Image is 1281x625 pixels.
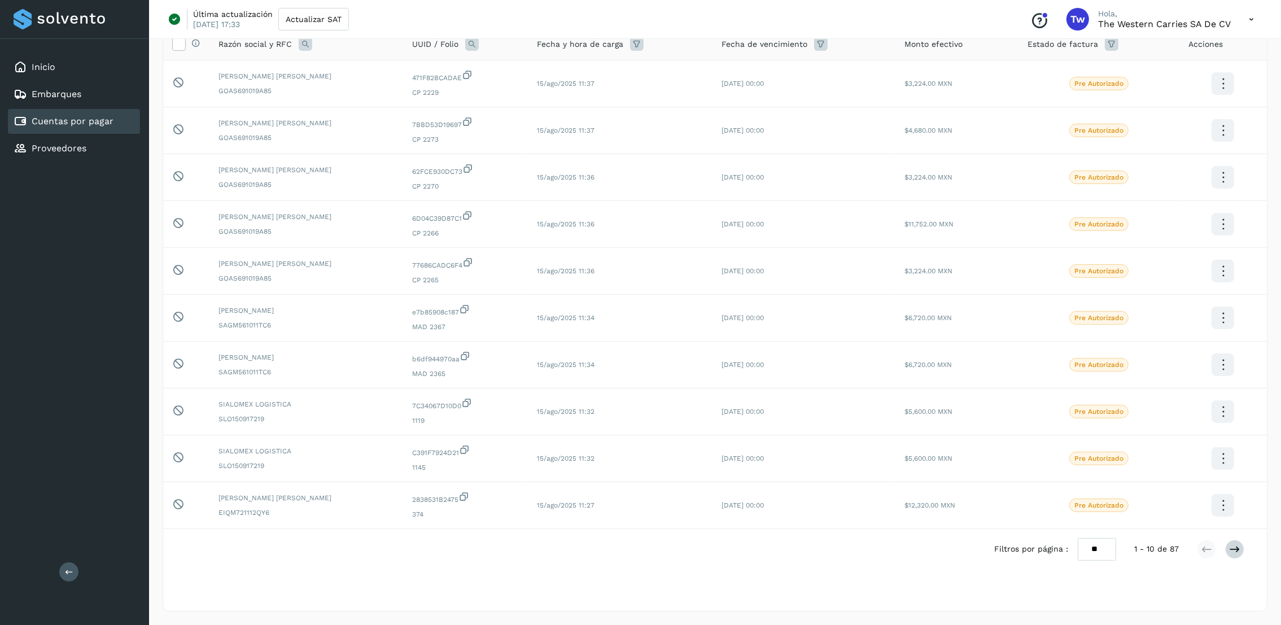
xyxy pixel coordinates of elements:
[537,454,594,462] span: 15/ago/2025 11:32
[412,369,519,379] span: MAD 2365
[722,501,764,509] span: [DATE] 00:00
[412,257,519,270] span: 77686CADC6F4
[218,118,394,128] span: [PERSON_NAME] [PERSON_NAME]
[537,501,594,509] span: 15/ago/2025 11:27
[537,126,594,134] span: 15/ago/2025 11:37
[218,133,394,143] span: GOAS691019A85
[1134,543,1179,555] span: 1 - 10 de 87
[537,314,594,322] span: 15/ago/2025 11:34
[412,444,519,458] span: C391F7924D21
[722,267,764,275] span: [DATE] 00:00
[722,361,764,369] span: [DATE] 00:00
[218,165,394,175] span: [PERSON_NAME] [PERSON_NAME]
[278,8,349,30] button: Actualizar SAT
[8,55,140,80] div: Inicio
[218,414,394,424] span: SLO150917219
[1028,38,1098,50] span: Estado de factura
[218,493,394,503] span: [PERSON_NAME] [PERSON_NAME]
[1074,501,1123,509] p: Pre Autorizado
[995,543,1069,555] span: Filtros por página :
[218,38,292,50] span: Razón social y RFC
[218,446,394,456] span: SIALOMEX LOGISTICA
[905,267,953,275] span: $3,224.00 MXN
[722,38,807,50] span: Fecha de vencimiento
[722,408,764,416] span: [DATE] 00:00
[1188,38,1223,50] span: Acciones
[32,89,81,99] a: Embarques
[905,38,963,50] span: Monto efectivo
[537,80,594,88] span: 15/ago/2025 11:37
[905,501,956,509] span: $12,320.00 MXN
[412,88,519,98] span: CP 2229
[1074,126,1123,134] p: Pre Autorizado
[218,259,394,269] span: [PERSON_NAME] [PERSON_NAME]
[1098,19,1231,29] p: The western carries SA de CV
[218,399,394,409] span: SIALOMEX LOGISTICA
[193,9,273,19] p: Última actualización
[537,38,623,50] span: Fecha y hora de carga
[905,314,952,322] span: $6,720.00 MXN
[905,173,953,181] span: $3,224.00 MXN
[722,454,764,462] span: [DATE] 00:00
[412,397,519,411] span: 7C34067D10D0
[412,210,519,224] span: 6D04C39D87C1
[412,322,519,332] span: MAD 2367
[412,491,519,505] span: 2838531B2475
[1074,454,1123,462] p: Pre Autorizado
[412,351,519,364] span: b6df944970aa
[722,126,764,134] span: [DATE] 00:00
[218,352,394,362] span: [PERSON_NAME]
[537,267,594,275] span: 15/ago/2025 11:36
[537,408,594,416] span: 15/ago/2025 11:32
[905,454,953,462] span: $5,600.00 MXN
[218,461,394,471] span: SLO150917219
[32,143,86,154] a: Proveedores
[722,314,764,322] span: [DATE] 00:00
[218,71,394,81] span: [PERSON_NAME] [PERSON_NAME]
[905,408,953,416] span: $5,600.00 MXN
[905,80,953,88] span: $3,224.00 MXN
[218,212,394,222] span: [PERSON_NAME] [PERSON_NAME]
[412,416,519,426] span: 1119
[722,173,764,181] span: [DATE] 00:00
[1074,314,1123,322] p: Pre Autorizado
[286,15,342,23] span: Actualizar SAT
[8,82,140,107] div: Embarques
[412,116,519,130] span: 7BBD53D19697
[412,69,519,83] span: 471F82BCADAE
[412,275,519,285] span: CP 2265
[218,86,394,96] span: GOAS691019A85
[1074,361,1123,369] p: Pre Autorizado
[1074,267,1123,275] p: Pre Autorizado
[218,320,394,330] span: SAGM561011TC6
[193,19,240,29] p: [DATE] 17:33
[722,220,764,228] span: [DATE] 00:00
[412,509,519,519] span: 374
[537,220,594,228] span: 15/ago/2025 11:36
[537,173,594,181] span: 15/ago/2025 11:36
[32,116,113,126] a: Cuentas por pagar
[218,508,394,518] span: EIQM721112QY6
[905,220,954,228] span: $11,752.00 MXN
[412,462,519,473] span: 1145
[8,109,140,134] div: Cuentas por pagar
[412,228,519,238] span: CP 2266
[412,181,519,191] span: CP 2270
[218,226,394,237] span: GOAS691019A85
[412,304,519,317] span: e7b85908c187
[412,163,519,177] span: 62FCE930DC73
[412,38,458,50] span: UUID / Folio
[218,273,394,283] span: GOAS691019A85
[1098,9,1231,19] p: Hola,
[905,361,952,369] span: $6,720.00 MXN
[218,180,394,190] span: GOAS691019A85
[218,305,394,316] span: [PERSON_NAME]
[722,80,764,88] span: [DATE] 00:00
[905,126,953,134] span: $4,680.00 MXN
[218,367,394,377] span: SAGM561011TC6
[1074,408,1123,416] p: Pre Autorizado
[8,136,140,161] div: Proveedores
[537,361,594,369] span: 15/ago/2025 11:34
[1074,220,1123,228] p: Pre Autorizado
[412,134,519,145] span: CP 2273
